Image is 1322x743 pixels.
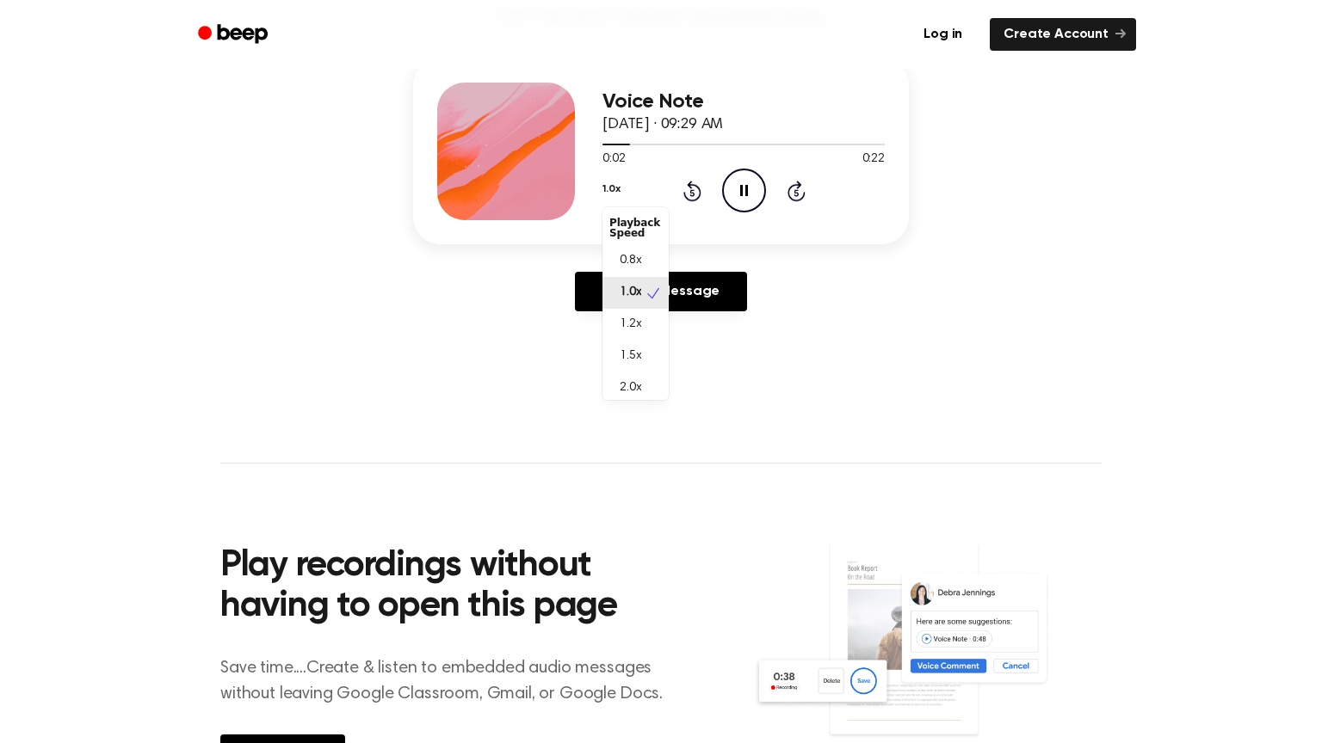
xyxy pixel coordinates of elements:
button: 1.0x [602,175,620,204]
span: 0.8x [620,252,641,270]
span: 2.0x [620,379,641,397]
span: 1.5x [620,347,641,365]
div: 1.0x [602,207,669,400]
div: Playback Speed [602,211,669,245]
span: 1.2x [620,316,641,334]
span: 1.0x [620,284,641,302]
